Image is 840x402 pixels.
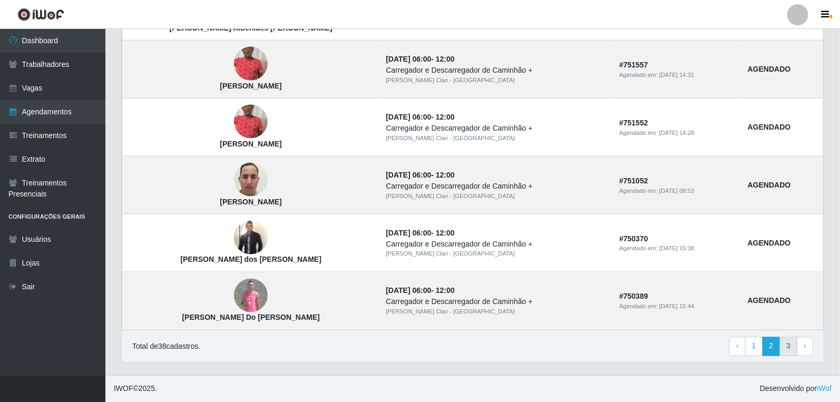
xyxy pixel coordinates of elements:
img: Jeferson Marinho Do Nascimento [234,279,268,312]
img: Erivan Pereira da Cunha [234,85,268,160]
span: Desenvolvido por [760,384,832,395]
div: Agendado em: [619,187,735,195]
strong: # 751052 [619,177,648,185]
div: Carregador e Descarregador de Caminhão + [386,181,607,192]
time: [DATE] 15:38 [659,246,694,252]
strong: [PERSON_NAME] [220,140,281,148]
strong: AGENDADO [748,239,791,247]
strong: # 750389 [619,292,648,301]
time: [DATE] 15:44 [659,303,694,310]
div: Carregador e Descarregador de Caminhão + [386,239,607,250]
time: [DATE] 06:00 [386,113,431,121]
strong: - [386,171,454,179]
a: 3 [780,337,798,356]
time: 12:00 [436,287,455,295]
div: Agendado em: [619,71,735,80]
strong: AGENDADO [748,297,791,305]
strong: # 751557 [619,61,648,69]
time: [DATE] 06:00 [386,287,431,295]
strong: - [386,55,454,63]
a: Previous [729,337,746,356]
div: Carregador e Descarregador de Caminhão + [386,297,607,308]
p: Total de 38 cadastros. [132,341,200,352]
div: Agendado em: [619,129,735,138]
div: Carregador e Descarregador de Caminhão + [386,123,607,134]
strong: [PERSON_NAME] [220,198,281,206]
div: [PERSON_NAME] Clan - [GEOGRAPHIC_DATA] [386,250,607,259]
strong: - [386,287,454,295]
img: Erivan Pereira da Cunha [234,27,268,102]
strong: [PERSON_NAME] [220,82,281,90]
strong: [PERSON_NAME] Do [PERSON_NAME] [182,313,320,322]
time: [DATE] 06:00 [386,171,431,179]
img: Lucas Aguiar Brito [234,142,268,217]
a: 2 [763,337,780,356]
div: Agendado em: [619,302,735,311]
time: [DATE] 06:00 [386,55,431,63]
time: 12:00 [436,229,455,237]
div: Carregador e Descarregador de Caminhão + [386,65,607,76]
span: › [804,342,806,350]
img: Edvaldo Pereira dos Santos [234,220,268,256]
time: [DATE] 14:28 [659,130,694,136]
strong: # 750370 [619,234,648,243]
img: CoreUI Logo [17,8,64,21]
strong: AGENDADO [748,65,791,73]
span: ‹ [736,342,739,350]
div: [PERSON_NAME] Clan - [GEOGRAPHIC_DATA] [386,308,607,317]
div: [PERSON_NAME] Clan - [GEOGRAPHIC_DATA] [386,76,607,85]
a: Next [797,337,813,356]
strong: [PERSON_NAME] dos [PERSON_NAME] [180,256,321,264]
time: [DATE] 14:31 [659,72,694,78]
time: 12:00 [436,55,455,63]
strong: - [386,113,454,121]
div: [PERSON_NAME] Clan - [GEOGRAPHIC_DATA] [386,192,607,201]
a: 1 [745,337,763,356]
strong: - [386,229,454,237]
time: [DATE] 06:00 [386,229,431,237]
strong: AGENDADO [748,181,791,189]
time: 12:00 [436,171,455,179]
span: IWOF [114,385,133,393]
strong: # 751552 [619,119,648,127]
nav: pagination [729,337,813,356]
strong: AGENDADO [748,123,791,131]
span: © 2025 . [114,384,157,395]
div: Agendado em: [619,244,735,253]
div: [PERSON_NAME] Clan - [GEOGRAPHIC_DATA] [386,134,607,143]
a: iWof [817,385,832,393]
time: [DATE] 08:53 [659,188,694,194]
time: 12:00 [436,113,455,121]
